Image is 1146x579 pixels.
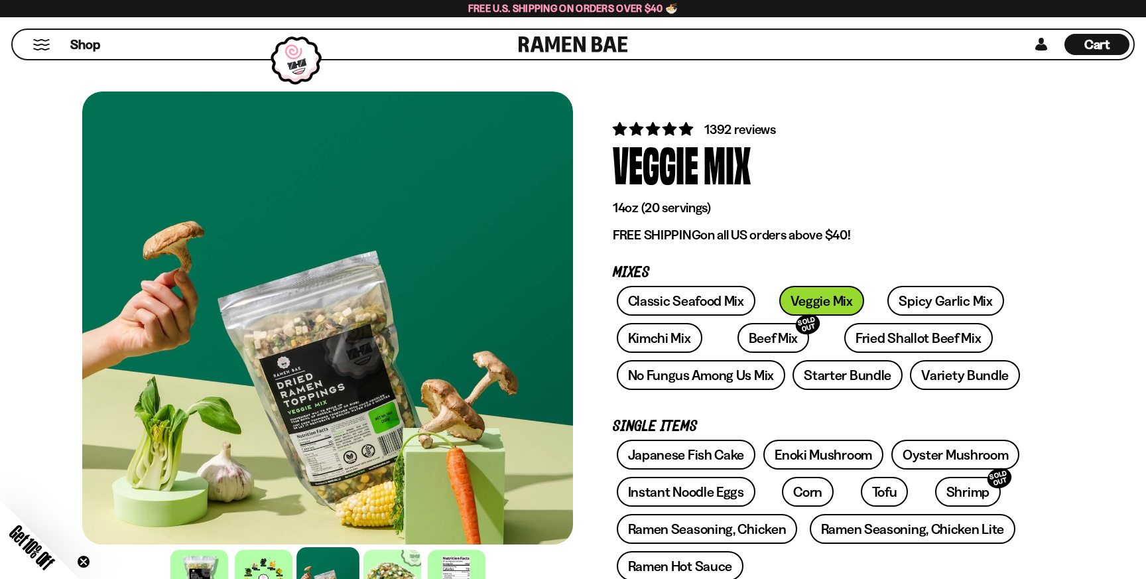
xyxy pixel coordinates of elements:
a: Fried Shallot Beef Mix [844,323,992,353]
a: Instant Noodle Eggs [617,477,755,507]
button: Close teaser [77,555,90,568]
a: Ramen Seasoning, Chicken [617,514,798,544]
div: Mix [704,139,751,188]
div: Veggie [613,139,698,188]
a: Beef MixSOLD OUT [737,323,810,353]
a: Ramen Seasoning, Chicken Lite [810,514,1015,544]
a: Japanese Fish Cake [617,440,756,470]
a: Cart [1064,30,1129,59]
p: 14oz (20 servings) [613,200,1024,216]
button: Mobile Menu Trigger [32,39,50,50]
a: Oyster Mushroom [891,440,1020,470]
a: Spicy Garlic Mix [887,286,1003,316]
a: Kimchi Mix [617,323,702,353]
span: Free U.S. Shipping on Orders over $40 🍜 [468,2,678,15]
p: on all US orders above $40! [613,227,1024,243]
a: Corn [782,477,834,507]
span: Cart [1084,36,1110,52]
span: Get 10% Off [6,521,58,573]
strong: FREE SHIPPING [613,227,700,243]
a: Tofu [861,477,909,507]
a: Classic Seafood Mix [617,286,755,316]
p: Mixes [613,267,1024,279]
a: ShrimpSOLD OUT [935,477,1001,507]
div: SOLD OUT [985,466,1014,491]
a: Enoki Mushroom [763,440,883,470]
a: Shop [70,34,100,55]
span: Shop [70,36,100,54]
a: Variety Bundle [910,360,1020,390]
p: Single Items [613,420,1024,433]
a: Starter Bundle [793,360,903,390]
div: SOLD OUT [793,312,822,338]
a: No Fungus Among Us Mix [617,360,785,390]
span: 4.76 stars [613,121,696,137]
span: 1392 reviews [704,121,776,137]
